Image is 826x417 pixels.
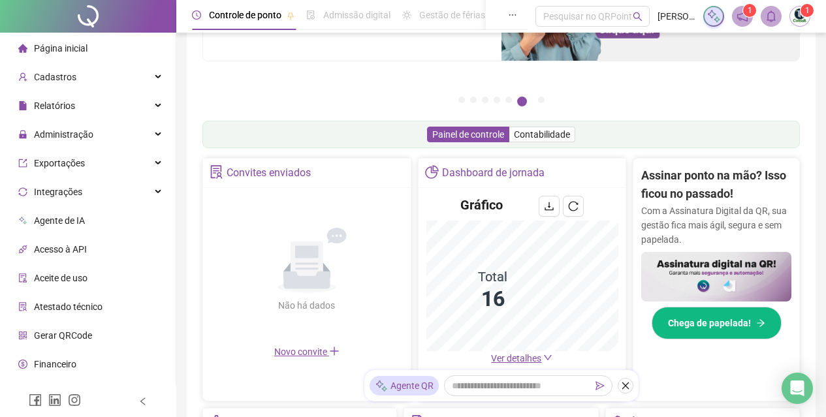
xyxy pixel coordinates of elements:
[668,316,751,330] span: Chega de papelada!
[18,44,27,53] span: home
[514,129,570,140] span: Contabilidade
[425,165,439,179] span: pie-chart
[743,4,756,17] sup: 1
[29,394,42,407] span: facebook
[34,244,87,255] span: Acesso à API
[442,162,545,184] div: Dashboard de jornada
[517,97,527,106] button: 6
[323,10,390,20] span: Admissão digital
[596,381,605,390] span: send
[34,158,85,168] span: Exportações
[505,97,512,103] button: 5
[419,10,485,20] span: Gestão de férias
[482,97,488,103] button: 3
[370,376,439,395] div: Agente QR
[287,12,294,20] span: pushpin
[538,97,545,103] button: 7
[508,10,517,20] span: ellipsis
[329,346,340,356] span: plus
[18,187,27,196] span: sync
[375,379,388,393] img: sparkle-icon.fc2bf0ac1784a2077858766a79e2daf3.svg
[805,6,810,15] span: 1
[34,100,75,111] span: Relatórios
[621,381,630,390] span: close
[458,97,465,103] button: 1
[34,72,76,82] span: Cadastros
[568,201,579,211] span: reload
[18,130,27,139] span: lock
[34,129,93,140] span: Administração
[491,353,552,363] a: Ver detalhes down
[18,245,27,254] span: api
[707,9,721,23] img: sparkle-icon.fc2bf0ac1784a2077858766a79e2daf3.svg
[641,166,791,204] h2: Assinar ponto na mão? Isso ficou no passado!
[18,273,27,283] span: audit
[790,7,810,26] img: 69183
[306,10,315,20] span: file-done
[748,6,752,15] span: 1
[782,373,813,404] div: Open Intercom Messenger
[274,347,340,357] span: Novo convite
[494,97,500,103] button: 4
[801,4,814,17] sup: Atualize o seu contato no menu Meus Dados
[48,394,61,407] span: linkedin
[227,162,311,184] div: Convites enviados
[34,301,103,312] span: Atestado técnico
[34,187,82,197] span: Integrações
[641,252,791,302] img: banner%2F02c71560-61a6-44d4-94b9-c8ab97240462.png
[138,397,148,406] span: left
[68,394,81,407] span: instagram
[18,101,27,110] span: file
[247,298,367,313] div: Não há dados
[18,331,27,340] span: qrcode
[34,43,87,54] span: Página inicial
[641,204,791,247] p: Com a Assinatura Digital da QR, sua gestão fica mais ágil, segura e sem papelada.
[210,165,223,179] span: solution
[18,360,27,369] span: dollar
[470,97,477,103] button: 2
[652,307,782,339] button: Chega de papelada!
[633,12,643,22] span: search
[34,330,92,341] span: Gerar QRCode
[192,10,201,20] span: clock-circle
[18,302,27,311] span: solution
[34,273,87,283] span: Aceite de uso
[402,10,411,20] span: sun
[432,129,504,140] span: Painel de controle
[543,353,552,362] span: down
[18,72,27,82] span: user-add
[34,215,85,226] span: Agente de IA
[658,9,695,23] span: [PERSON_NAME]
[18,159,27,168] span: export
[737,10,748,22] span: notification
[209,10,281,20] span: Controle de ponto
[756,318,765,328] span: arrow-right
[544,201,554,211] span: download
[491,353,541,363] span: Ver detalhes
[34,359,76,369] span: Financeiro
[765,10,777,22] span: bell
[460,196,503,214] h4: Gráfico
